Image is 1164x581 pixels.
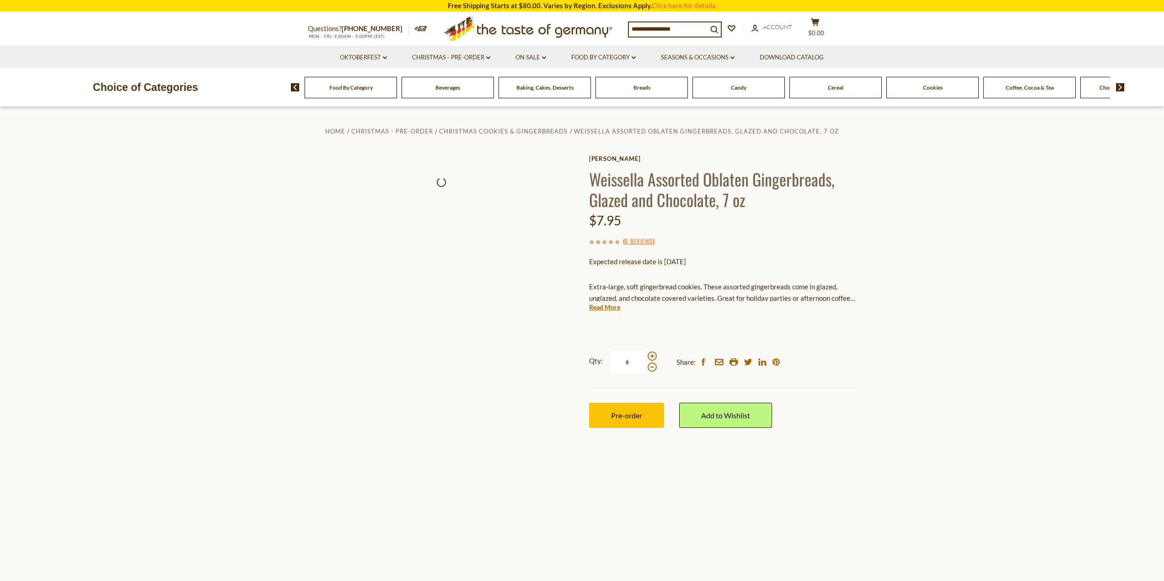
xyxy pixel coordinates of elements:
[291,83,300,91] img: previous arrow
[751,22,792,32] a: Account
[828,84,843,91] a: Cereal
[589,403,664,428] button: Pre-order
[623,236,654,245] span: ( )
[633,84,650,91] a: Breads
[923,84,943,91] a: Cookies
[652,1,717,10] a: Click here for details.
[342,24,402,32] a: [PHONE_NUMBER]
[412,53,490,63] a: Christmas - PRE-ORDER
[808,29,824,37] span: $0.00
[439,128,568,135] a: Christmas Cookies & Gingerbreads
[589,155,857,162] a: [PERSON_NAME]
[329,84,373,91] a: Food By Category
[731,84,746,91] a: Candy
[802,18,829,41] button: $0.00
[516,84,574,91] a: Baking, Cakes, Desserts
[1100,84,1154,91] a: Chocolate & Marzipan
[611,411,642,420] span: Pre-order
[308,34,386,39] span: MON - FRI, 9:00AM - 5:00PM (EST)
[351,128,433,135] a: Christmas - PRE-ORDER
[625,236,653,246] a: 0 Reviews
[589,213,621,228] span: $7.95
[589,355,603,367] strong: Qty:
[661,53,735,63] a: Seasons & Occasions
[325,128,345,135] a: Home
[308,23,409,35] p: Questions?
[574,128,839,135] a: Weissella Assorted Oblaten Gingerbreads, Glazed and Chocolate, 7 oz
[589,169,857,210] h1: Weissella Assorted Oblaten Gingerbreads, Glazed and Chocolate, 7 oz
[589,303,620,312] a: Read More
[571,53,636,63] a: Food By Category
[763,23,792,31] span: Account
[609,350,646,375] input: Qty:
[1006,84,1054,91] a: Coffee, Cocoa & Tea
[589,256,857,267] p: Expected release date is [DATE]
[679,403,772,428] a: Add to Wishlist
[435,84,460,91] a: Beverages
[589,281,857,304] p: Extra-large, soft gingerbread cookies. These assorted gingerbreads come in glazed, unglazed, and ...
[760,53,824,63] a: Download Catalog
[676,357,696,368] span: Share:
[515,53,546,63] a: On Sale
[1116,83,1125,91] img: next arrow
[340,53,387,63] a: Oktoberfest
